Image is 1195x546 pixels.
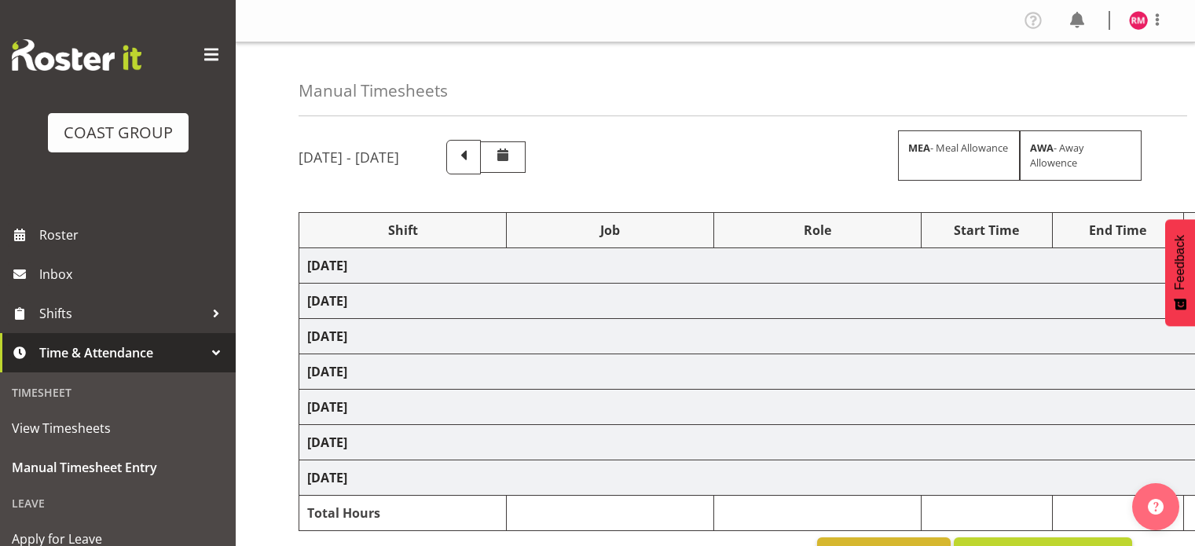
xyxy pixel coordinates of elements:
div: Timesheet [4,376,232,409]
span: Feedback [1173,235,1187,290]
h5: [DATE] - [DATE] [299,148,399,166]
strong: MEA [908,141,930,155]
span: Time & Attendance [39,341,204,365]
div: Leave [4,487,232,519]
div: - Meal Allowance [898,130,1020,181]
div: Start Time [929,221,1044,240]
div: Job [515,221,706,240]
img: help-xxl-2.png [1148,499,1164,515]
a: View Timesheets [4,409,232,448]
span: Manual Timesheet Entry [12,456,224,479]
span: Inbox [39,262,228,286]
div: - Away Allowence [1020,130,1142,181]
span: Shifts [39,302,204,325]
span: Roster [39,223,228,247]
td: Total Hours [299,496,507,531]
div: COAST GROUP [64,121,173,145]
strong: AWA [1030,141,1054,155]
button: Feedback - Show survey [1165,219,1195,326]
h4: Manual Timesheets [299,82,448,100]
div: End Time [1061,221,1175,240]
div: Shift [307,221,498,240]
img: Rosterit website logo [12,39,141,71]
img: robert-micheal-hyde10060.jpg [1129,11,1148,30]
span: View Timesheets [12,416,224,440]
a: Manual Timesheet Entry [4,448,232,487]
div: Role [722,221,913,240]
